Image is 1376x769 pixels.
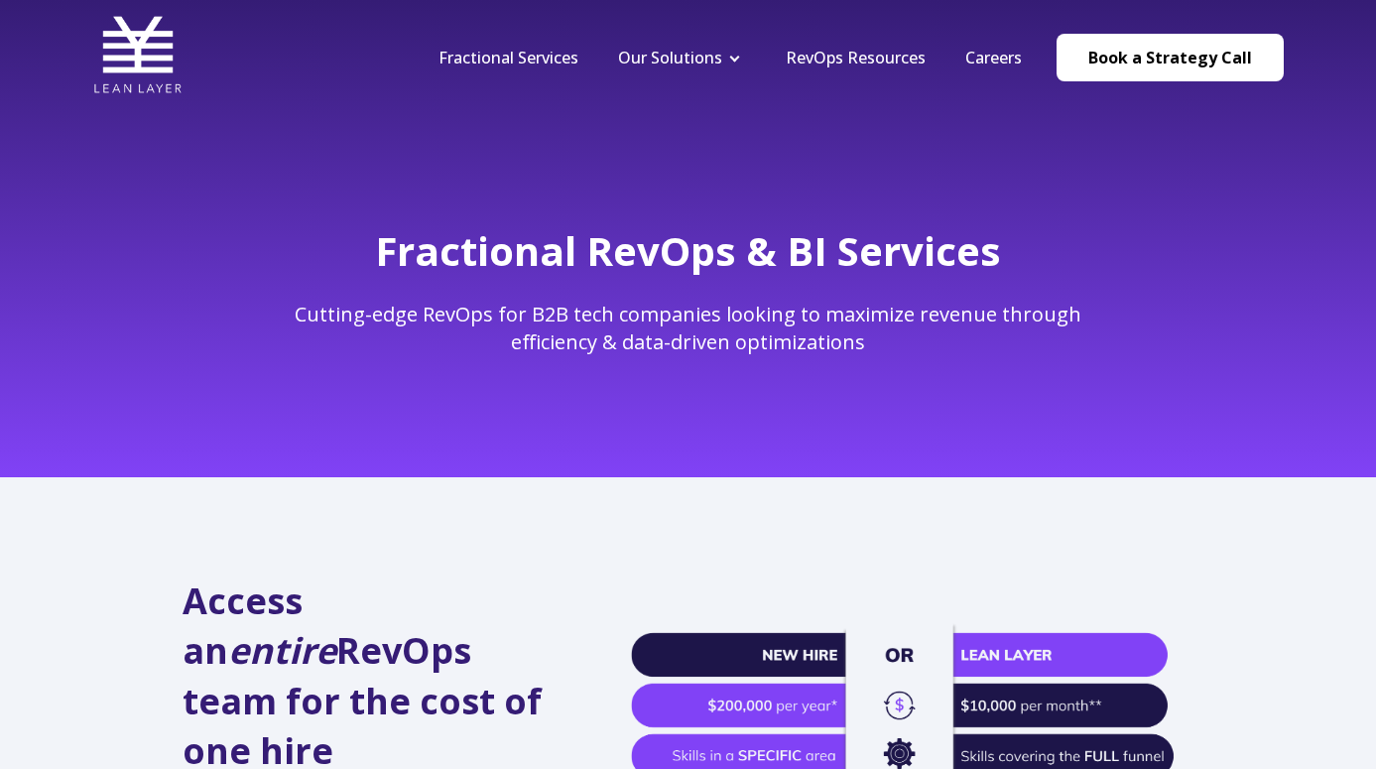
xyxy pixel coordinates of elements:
[1057,34,1284,81] a: Book a Strategy Call
[93,10,183,99] img: Lean Layer Logo
[438,47,578,68] a: Fractional Services
[295,301,1081,355] span: Cutting-edge RevOps for B2B tech companies looking to maximize revenue through efficiency & data-...
[419,47,1042,68] div: Navigation Menu
[786,47,926,68] a: RevOps Resources
[375,223,1001,278] span: Fractional RevOps & BI Services
[965,47,1022,68] a: Careers
[228,626,336,675] em: entire
[618,47,722,68] a: Our Solutions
